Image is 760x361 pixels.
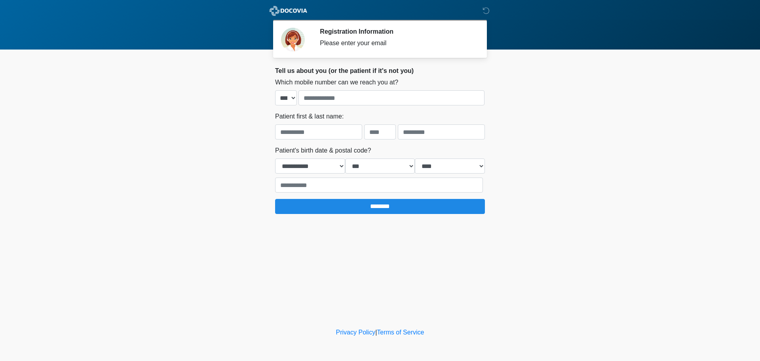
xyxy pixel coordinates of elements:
label: Patient's birth date & postal code? [275,146,371,155]
h2: Tell us about you (or the patient if it's not you) [275,67,485,74]
div: Please enter your email [320,38,473,48]
a: | [375,329,377,336]
img: Agent Avatar [281,28,305,52]
label: Which mobile number can we reach you at? [275,78,398,87]
h2: Registration Information [320,28,473,35]
a: Privacy Policy [336,329,376,336]
label: Patient first & last name: [275,112,344,121]
a: Terms of Service [377,329,424,336]
img: ABC Med Spa- GFEase Logo [267,6,310,16]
